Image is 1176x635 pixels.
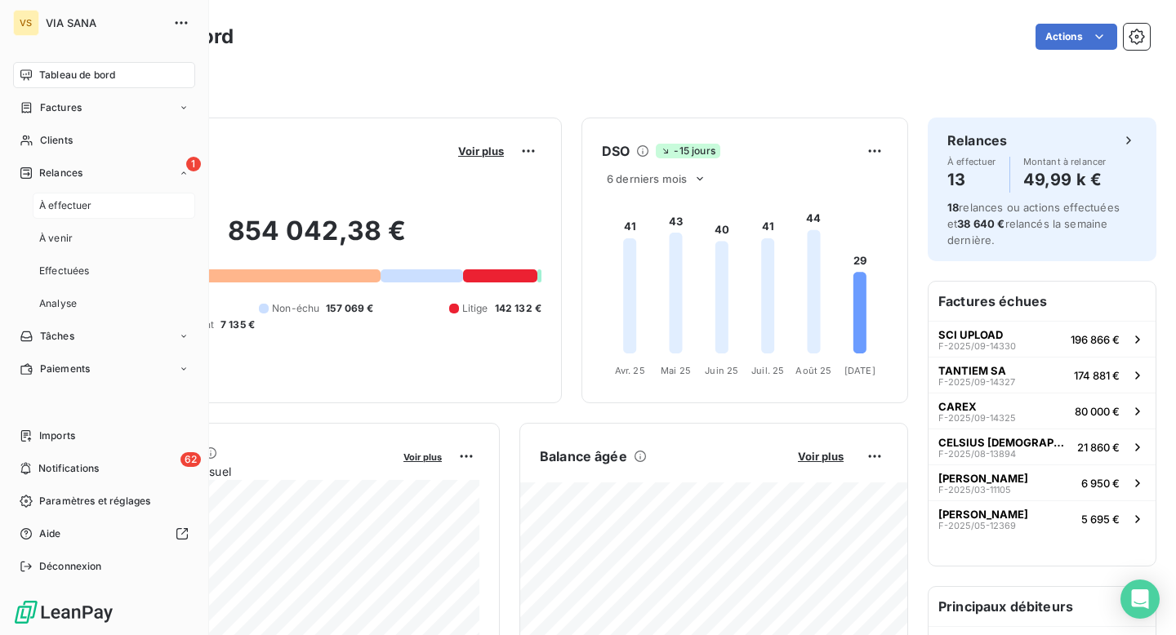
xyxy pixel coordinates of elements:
span: Paiements [40,362,90,376]
span: 38 640 € [957,217,1004,230]
span: Déconnexion [39,559,102,574]
span: F-2025/05-12369 [938,521,1016,531]
span: À venir [39,231,73,246]
button: Voir plus [793,449,849,464]
span: Clients [40,133,73,148]
span: Imports [39,429,75,443]
h4: 49,99 k € [1023,167,1107,193]
span: Montant à relancer [1023,157,1107,167]
span: Factures [40,100,82,115]
span: 157 069 € [326,301,373,316]
span: Litige [462,301,488,316]
h2: 854 042,38 € [92,215,541,264]
span: F-2025/09-14330 [938,341,1016,351]
button: Voir plus [453,144,509,158]
span: F-2025/03-11105 [938,485,1011,495]
h6: DSO [602,141,630,161]
span: Relances [39,166,82,180]
span: Aide [39,526,61,541]
span: -15 jours [656,144,719,158]
button: CAREXF-2025/09-1432580 000 € [929,393,1156,429]
span: 7 135 € [220,317,255,332]
span: 21 860 € [1077,441,1120,454]
span: CAREX [938,400,977,413]
span: Paramètres et réglages [39,494,150,508]
button: [PERSON_NAME]F-2025/03-111056 950 € [929,464,1156,500]
span: F-2025/09-14325 [938,413,1016,423]
h6: Principaux débiteurs [929,587,1156,626]
button: CELSIUS [DEMOGRAPHIC_DATA]F-2025/08-1389421 860 € [929,429,1156,464]
span: 5 695 € [1081,513,1120,526]
div: Open Intercom Messenger [1120,579,1160,619]
span: [PERSON_NAME] [938,508,1028,521]
span: 62 [180,452,201,467]
span: F-2025/09-14327 [938,377,1015,387]
span: [PERSON_NAME] [938,472,1028,485]
h4: 13 [947,167,996,193]
span: 6 950 € [1081,477,1120,490]
button: TANTIEM SAF-2025/09-14327174 881 € [929,357,1156,393]
button: Voir plus [399,449,447,464]
tspan: Avr. 25 [615,365,645,376]
span: Non-échu [272,301,319,316]
h6: Balance âgée [540,446,627,466]
tspan: Mai 25 [661,365,691,376]
span: À effectuer [947,157,996,167]
span: SCI UPLOAD [938,328,1003,341]
span: relances ou actions effectuées et relancés la semaine dernière. [947,201,1120,246]
span: 80 000 € [1075,405,1120,418]
span: Chiffre d'affaires mensuel [92,463,392,480]
span: F-2025/08-13894 [938,449,1016,459]
span: Notifications [38,461,99,476]
tspan: [DATE] [844,365,875,376]
span: Tableau de bord [39,68,115,82]
span: VIA SANA [46,16,163,29]
span: 1 [186,157,201,171]
div: VS [13,10,39,36]
a: Aide [13,521,195,547]
h6: Relances [947,131,1007,150]
span: Voir plus [798,450,844,463]
span: CELSIUS [DEMOGRAPHIC_DATA] [938,436,1071,449]
span: 142 132 € [495,301,541,316]
img: Logo LeanPay [13,599,114,625]
span: 196 866 € [1071,333,1120,346]
span: À effectuer [39,198,92,213]
tspan: Août 25 [795,365,831,376]
span: Effectuées [39,264,90,278]
span: 18 [947,201,959,214]
span: Voir plus [458,144,504,158]
button: Actions [1036,24,1117,50]
span: TANTIEM SA [938,364,1006,377]
span: Tâches [40,329,74,344]
button: SCI UPLOADF-2025/09-14330196 866 € [929,321,1156,357]
tspan: Juil. 25 [751,365,784,376]
tspan: Juin 25 [705,365,738,376]
span: Analyse [39,296,77,311]
span: Voir plus [403,451,442,463]
span: 6 derniers mois [607,172,687,185]
h6: Factures échues [929,282,1156,321]
button: [PERSON_NAME]F-2025/05-123695 695 € [929,500,1156,536]
span: 174 881 € [1074,369,1120,382]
